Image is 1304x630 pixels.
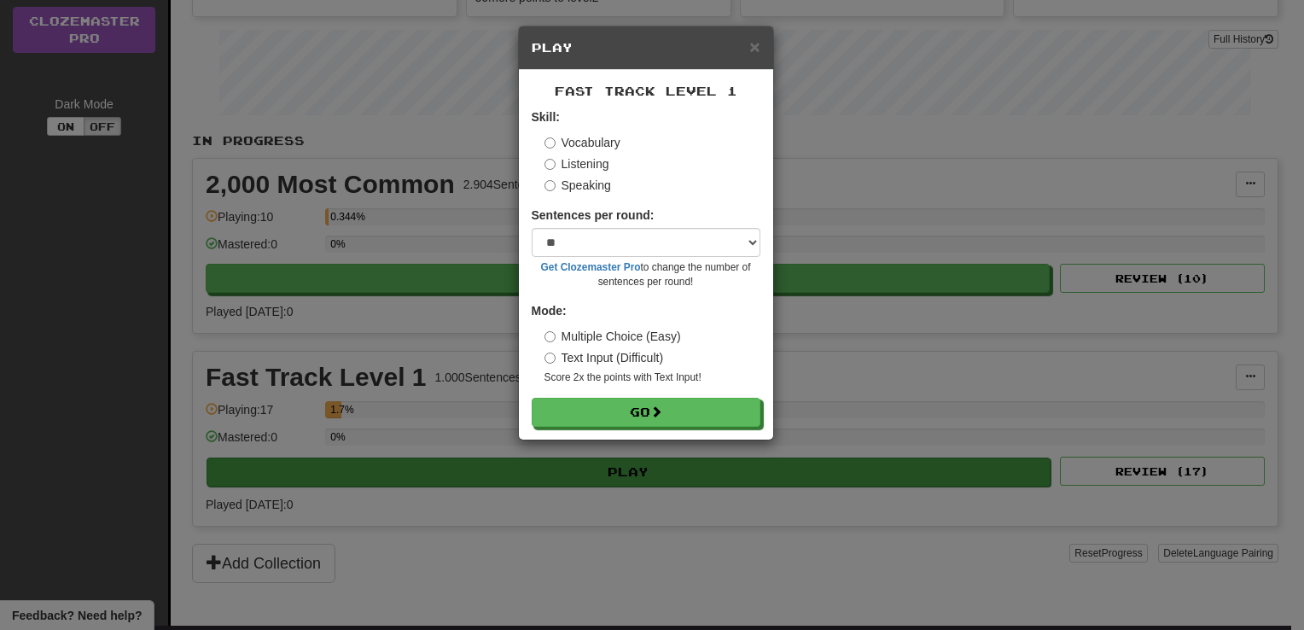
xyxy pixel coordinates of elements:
[544,137,556,149] input: Vocabulary
[544,177,611,194] label: Speaking
[544,159,556,170] input: Listening
[532,110,560,124] strong: Skill:
[544,349,664,366] label: Text Input (Difficult)
[532,260,760,289] small: to change the number of sentences per round!
[544,180,556,191] input: Speaking
[544,155,609,172] label: Listening
[749,38,760,55] button: Close
[555,84,737,98] span: Fast Track Level 1
[544,370,760,385] small: Score 2x the points with Text Input !
[532,39,760,56] h5: Play
[544,331,556,342] input: Multiple Choice (Easy)
[544,134,620,151] label: Vocabulary
[532,304,567,318] strong: Mode:
[544,328,681,345] label: Multiple Choice (Easy)
[749,37,760,56] span: ×
[532,207,655,224] label: Sentences per round:
[532,398,760,427] button: Go
[541,261,641,273] a: Get Clozemaster Pro
[544,353,556,364] input: Text Input (Difficult)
